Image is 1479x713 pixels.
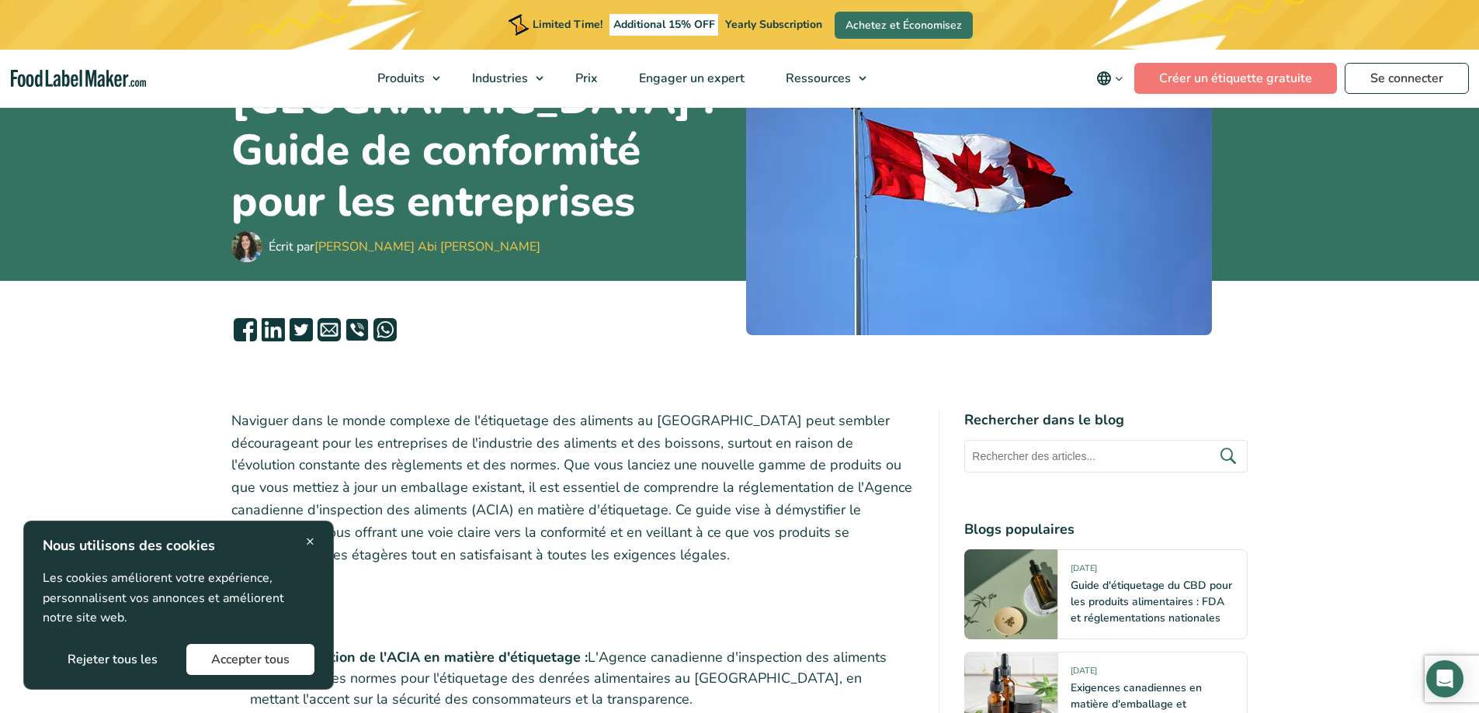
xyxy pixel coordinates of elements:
[1345,63,1469,94] a: Se connecter
[609,14,719,36] span: Additional 15% OFF
[306,531,314,552] span: ×
[1426,660,1463,697] div: Open Intercom Messenger
[1071,562,1097,580] span: [DATE]
[555,50,615,107] a: Prix
[766,50,874,107] a: Ressources
[231,410,915,566] p: Naviguer dans le monde complexe de l'étiquetage des aliments au [GEOGRAPHIC_DATA] peut sembler dé...
[1134,63,1337,94] a: Créer un étiquette gratuite
[186,644,314,675] button: Accepter tous
[250,647,915,710] li: L'Agence canadienne d'inspection des aliments (ACIA) fixe des normes pour l'étiquetage des denrée...
[1071,578,1232,625] a: Guide d'étiquetage du CBD pour les produits alimentaires : FDA et réglementations nationales
[964,519,1248,540] h4: Blogs populaires
[43,569,314,628] p: Les cookies améliorent votre expérience, personnalisent vos annonces et améliorent notre site web.
[781,70,852,87] span: Ressources
[250,648,588,666] strong: Réglementation de l'ACIA en matière d'étiquetage :
[43,644,182,675] button: Rejeter tous les
[269,237,540,256] div: Écrit par
[619,50,762,107] a: Engager un expert
[533,17,602,32] span: Limited Time!
[964,410,1248,431] h4: Rechercher dans le blog
[725,17,822,32] span: Yearly Subscription
[452,50,551,107] a: Industries
[835,12,973,39] a: Achetez et Économisez
[571,70,599,87] span: Prix
[373,70,426,87] span: Produits
[43,536,215,555] strong: Nous utilisons des cookies
[634,70,746,87] span: Engager un expert
[314,238,540,255] a: [PERSON_NAME] Abi [PERSON_NAME]
[964,440,1248,472] input: Rechercher des articles...
[467,70,529,87] span: Industries
[357,50,448,107] a: Produits
[1071,665,1097,683] span: [DATE]
[231,231,262,262] img: Maria Abi Hanna - Étiquetage alimentaire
